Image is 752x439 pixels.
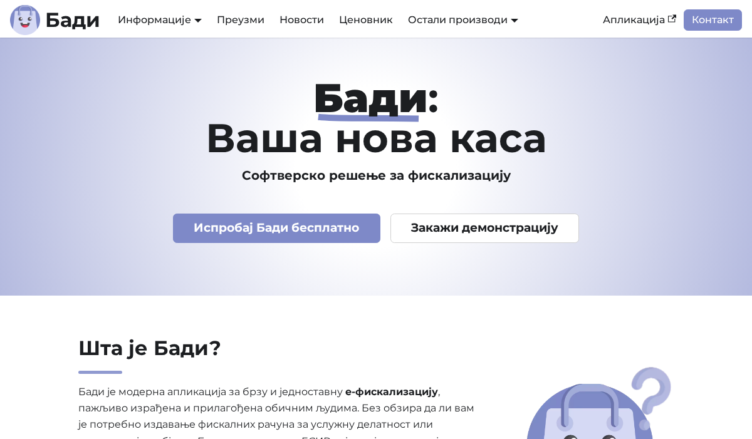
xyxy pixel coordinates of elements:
[173,214,380,243] a: Испробај Бади бесплатно
[209,9,272,31] a: Преузми
[390,214,580,243] a: Закажи демонстрацију
[408,14,518,26] a: Остали производи
[78,336,475,374] h2: Шта је Бади?
[332,9,400,31] a: Ценовник
[29,168,723,183] h3: Софтверско решење за фискализацију
[10,5,40,35] img: Лого
[29,78,723,158] h1: : Ваша нова каса
[118,14,202,26] a: Информације
[595,9,684,31] a: Апликација
[10,5,100,35] a: ЛогоБади
[684,9,742,31] a: Контакт
[345,386,438,398] strong: е-фискализацију
[45,10,100,30] b: Бади
[313,73,428,122] strong: Бади
[272,9,332,31] a: Новости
